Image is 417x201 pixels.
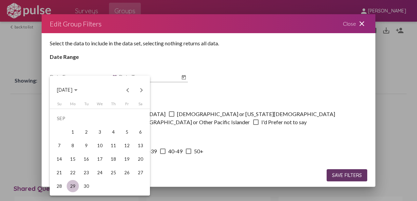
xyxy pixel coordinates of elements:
div: 10 [94,139,106,152]
td: September 23, 2025 [80,166,93,179]
th: Wednesday [93,102,107,109]
button: Choose month and year [51,83,83,97]
td: September 19, 2025 [120,152,134,166]
div: 9 [80,139,92,152]
td: September 15, 2025 [66,152,80,166]
div: 27 [134,166,147,179]
td: September 12, 2025 [120,139,134,152]
td: September 16, 2025 [80,152,93,166]
td: September 18, 2025 [107,152,120,166]
td: September 22, 2025 [66,166,80,179]
button: Next month [135,83,148,97]
div: 24 [94,166,106,179]
td: September 13, 2025 [134,139,147,152]
div: 21 [53,166,65,179]
div: 30 [80,180,92,192]
td: September 4, 2025 [107,125,120,139]
div: 14 [53,153,65,165]
td: September 7, 2025 [52,139,66,152]
div: 12 [121,139,133,152]
span: [DATE] [57,87,72,93]
td: September 6, 2025 [134,125,147,139]
td: September 5, 2025 [120,125,134,139]
div: 25 [107,166,119,179]
td: September 1, 2025 [66,125,80,139]
td: September 11, 2025 [107,139,120,152]
td: SEP [52,112,147,125]
div: 23 [80,166,92,179]
td: September 21, 2025 [52,166,66,179]
div: 18 [107,153,119,165]
div: 7 [53,139,65,152]
div: 3 [94,126,106,138]
th: Tuesday [80,102,93,109]
td: September 3, 2025 [93,125,107,139]
button: Previous month [121,83,135,97]
td: September 14, 2025 [52,152,66,166]
div: 11 [107,139,119,152]
td: September 28, 2025 [52,179,66,193]
div: 6 [134,126,147,138]
div: 28 [53,180,65,192]
th: Monday [66,102,80,109]
div: 15 [67,153,79,165]
td: September 8, 2025 [66,139,80,152]
div: 4 [107,126,119,138]
td: September 27, 2025 [134,166,147,179]
td: September 30, 2025 [80,179,93,193]
td: September 10, 2025 [93,139,107,152]
th: Saturday [134,102,147,109]
div: 20 [134,153,147,165]
td: September 26, 2025 [120,166,134,179]
div: 22 [67,166,79,179]
td: September 2, 2025 [80,125,93,139]
th: Sunday [52,102,66,109]
div: 19 [121,153,133,165]
td: September 29, 2025 [66,179,80,193]
div: 26 [121,166,133,179]
div: 1 [67,126,79,138]
th: Thursday [107,102,120,109]
div: 8 [67,139,79,152]
div: 16 [80,153,92,165]
div: 29 [67,180,79,192]
div: 17 [94,153,106,165]
div: 5 [121,126,133,138]
div: 13 [134,139,147,152]
td: September 25, 2025 [107,166,120,179]
td: September 20, 2025 [134,152,147,166]
td: September 24, 2025 [93,166,107,179]
td: September 17, 2025 [93,152,107,166]
td: September 9, 2025 [80,139,93,152]
div: 2 [80,126,92,138]
th: Friday [120,102,134,109]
